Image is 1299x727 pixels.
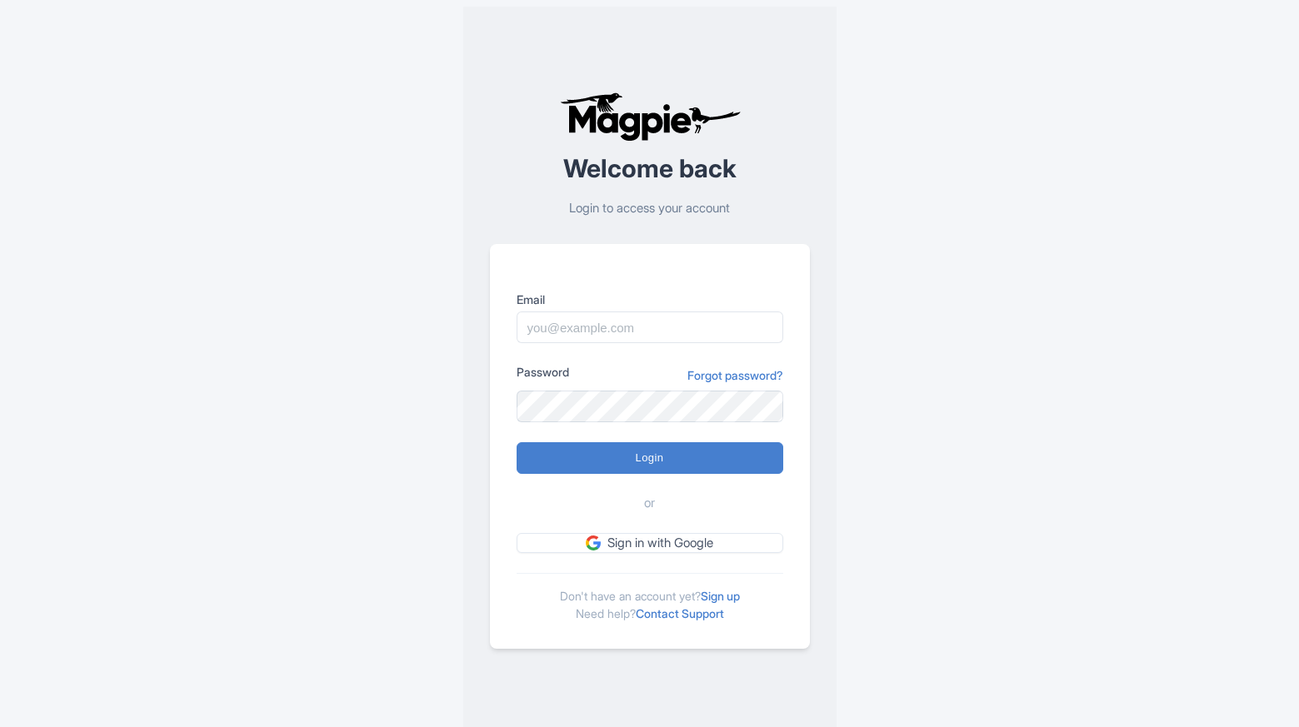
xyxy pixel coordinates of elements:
[636,606,724,620] a: Contact Support
[517,291,783,308] label: Email
[490,155,810,182] h2: Welcome back
[517,363,569,381] label: Password
[517,311,783,343] input: you@example.com
[701,589,740,603] a: Sign up
[556,92,743,142] img: logo-ab69f6fb50320c5b225c76a69d11143b.png
[517,533,783,554] a: Sign in with Google
[687,366,783,384] a: Forgot password?
[490,199,810,218] p: Login to access your account
[644,494,655,513] span: or
[517,573,783,622] div: Don't have an account yet? Need help?
[586,535,601,550] img: google.svg
[517,442,783,474] input: Login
